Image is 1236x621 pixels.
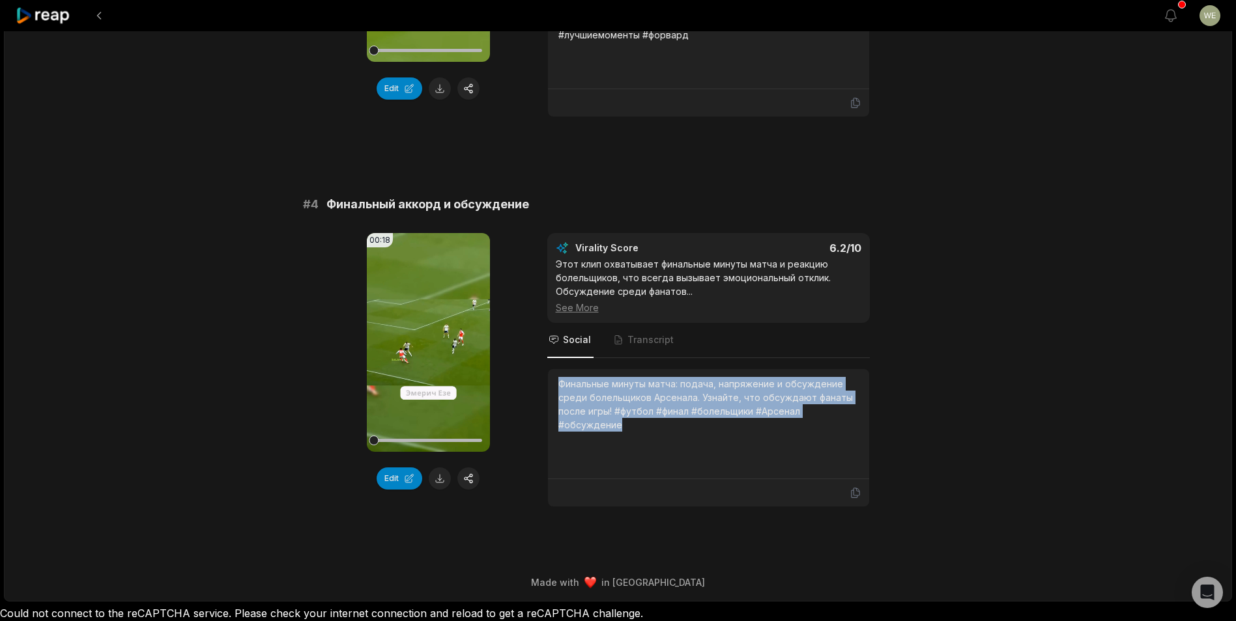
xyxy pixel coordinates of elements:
[16,575,1220,589] div: Made with in [GEOGRAPHIC_DATA]
[563,333,591,346] span: Social
[377,77,422,100] button: Edit
[556,301,861,314] div: See More
[326,195,529,214] span: Финальный аккорд и обсуждение
[367,233,490,452] video: Your browser does not support mp4 format.
[303,195,319,214] span: # 4
[627,333,674,346] span: Transcript
[547,323,870,358] nav: Tabs
[556,257,861,314] div: Этот клип охватывает финальные минуты матча и реакцию болельщиков, что всегда вызывает эмоциональ...
[1192,577,1223,608] div: Open Intercom Messenger
[584,577,596,588] img: heart emoji
[575,241,715,255] div: Virality Score
[558,377,859,432] div: Финальные минуты матча: подача, напряжение и обсуждение среди болельщиков Арсенала. Узнайте, что ...
[377,467,422,490] button: Edit
[721,241,861,255] div: 6.2 /10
